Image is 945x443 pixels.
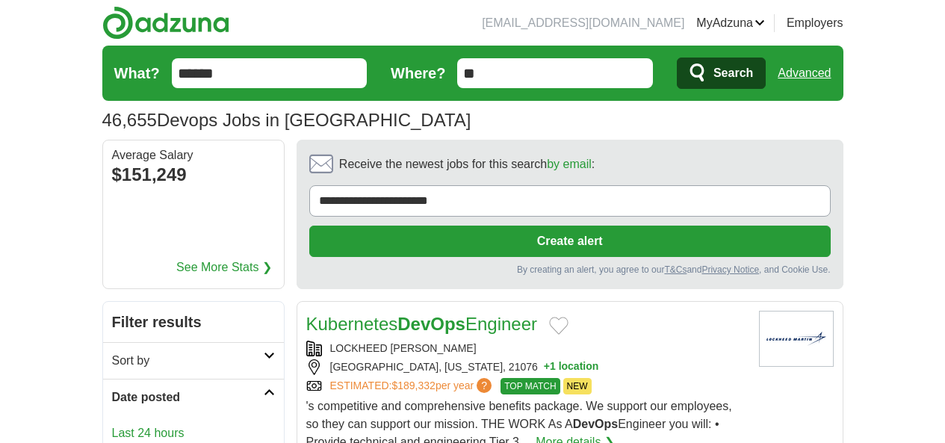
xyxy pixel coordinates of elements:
li: [EMAIL_ADDRESS][DOMAIN_NAME] [482,14,684,32]
strong: DevOps [573,418,618,430]
span: Search [713,58,753,88]
div: [GEOGRAPHIC_DATA], [US_STATE], 21076 [306,359,747,375]
a: ESTIMATED:$189,332per year? [330,378,495,394]
div: By creating an alert, you agree to our and , and Cookie Use. [309,263,831,276]
strong: DevOps [397,314,465,334]
span: NEW [563,378,592,394]
a: Last 24 hours [112,424,275,442]
a: Sort by [103,342,284,379]
span: 46,655 [102,107,157,134]
div: Average Salary [112,149,275,161]
h2: Sort by [112,352,264,370]
span: ? [477,378,492,393]
a: Date posted [103,379,284,415]
span: + [544,359,550,375]
a: by email [547,158,592,170]
h2: Date posted [112,388,264,406]
label: Where? [391,62,445,84]
label: What? [114,62,160,84]
button: Create alert [309,226,831,257]
a: See More Stats ❯ [176,258,272,276]
img: Adzuna logo [102,6,229,40]
img: Lockheed Martin logo [759,311,834,367]
h2: Filter results [103,302,284,342]
span: $189,332 [391,380,435,391]
a: KubernetesDevOpsEngineer [306,314,538,334]
a: MyAdzuna [696,14,765,32]
div: $151,249 [112,161,275,188]
a: Privacy Notice [701,264,759,275]
button: Add to favorite jobs [549,317,568,335]
a: T&Cs [664,264,687,275]
h1: Devops Jobs in [GEOGRAPHIC_DATA] [102,110,471,130]
a: Employers [787,14,843,32]
button: +1 location [544,359,599,375]
a: LOCKHEED [PERSON_NAME] [330,342,477,354]
span: Receive the newest jobs for this search : [339,155,595,173]
span: TOP MATCH [501,378,560,394]
button: Search [677,58,766,89]
a: Advanced [778,58,831,88]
